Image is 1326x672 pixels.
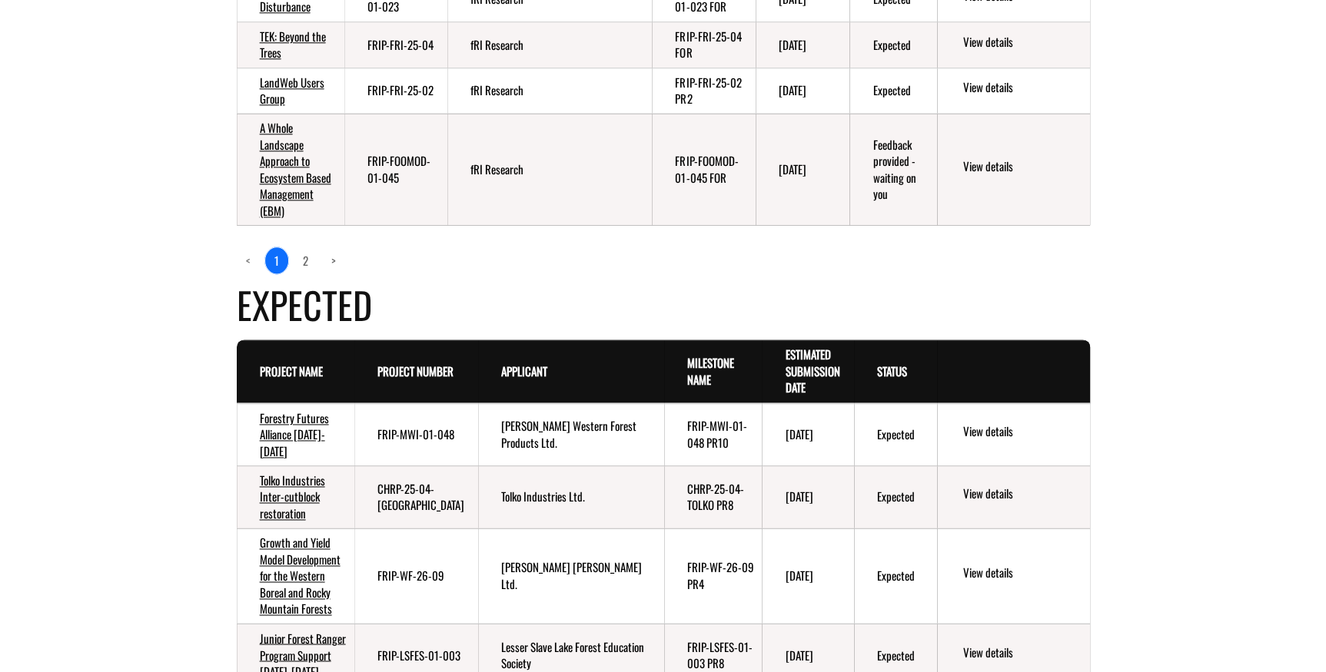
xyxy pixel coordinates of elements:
[447,22,653,68] td: fRI Research
[354,528,479,624] td: FRIP-WF-26-09
[962,644,1083,662] a: View details
[260,409,329,459] a: Forestry Futures Alliance [DATE]-[DATE]
[237,114,345,225] td: A Whole Landscape Approach to Ecosystem Based Management (EBM)
[937,114,1089,225] td: action menu
[354,403,479,466] td: FRIP-MWI-01-048
[785,346,839,396] a: Estimated Submission Date
[354,465,479,528] td: CHRP-25-04-TOLKO
[264,247,289,274] a: 1
[785,567,813,584] time: [DATE]
[937,528,1089,624] td: action menu
[664,528,763,624] td: FRIP-WF-26-09 PR4
[260,119,331,218] a: A Whole Landscape Approach to Ecosystem Based Management (EBM)
[779,161,806,177] time: [DATE]
[962,485,1083,504] a: View details
[779,81,806,98] time: [DATE]
[762,403,853,466] td: 8/30/2028
[344,114,447,225] td: FRIP-FOOMOD-01-045
[937,68,1089,114] td: action menu
[762,465,853,528] td: 8/30/2028
[260,362,323,379] a: Project Name
[854,465,938,528] td: Expected
[962,79,1083,98] a: View details
[260,534,341,617] a: Growth and Yield Model Development for the Western Boreal and Rocky Mountain Forests
[322,247,345,273] a: Next page
[237,277,1090,332] h4: Expected
[501,362,547,379] a: Applicant
[849,68,937,114] td: Expected
[937,403,1089,466] td: action menu
[260,472,325,521] a: Tolko Industries Inter-cutblock restoration
[237,403,354,466] td: Forestry Futures Alliance 2022-2026
[260,74,324,107] a: LandWeb Users Group
[237,465,354,528] td: Tolko Industries Inter-cutblock restoration
[756,68,849,114] td: 3/30/2025
[756,22,849,68] td: 3/30/2025
[377,362,454,379] a: Project Number
[260,28,326,61] a: TEK: Beyond the Trees
[664,403,763,466] td: FRIP-MWI-01-048 PR10
[237,22,345,68] td: TEK: Beyond the Trees
[779,36,806,53] time: [DATE]
[785,646,813,663] time: [DATE]
[344,22,447,68] td: FRIP-FRI-25-04
[962,158,1083,177] a: View details
[854,528,938,624] td: Expected
[294,247,317,273] a: page 2
[447,114,653,225] td: fRI Research
[937,22,1089,68] td: action menu
[854,403,938,466] td: Expected
[478,465,664,528] td: Tolko Industries Ltd.
[756,114,849,225] td: 8/31/2024
[849,114,937,225] td: Feedback provided - waiting on you
[652,68,756,114] td: FRIP-FRI-25-02 PR2
[652,22,756,68] td: FRIP-FRI-25-04 FOR
[762,528,853,624] td: 8/30/2028
[877,362,907,379] a: Status
[687,354,734,387] a: Milestone Name
[237,528,354,624] td: Growth and Yield Model Development for the Western Boreal and Rocky Mountain Forests
[237,247,260,273] a: Previous page
[962,34,1083,52] a: View details
[664,465,763,528] td: CHRP-25-04-TOLKO PR8
[937,340,1089,403] th: Actions
[962,564,1083,583] a: View details
[785,488,813,505] time: [DATE]
[447,68,653,114] td: fRI Research
[937,465,1089,528] td: action menu
[785,425,813,442] time: [DATE]
[237,68,345,114] td: LandWeb Users Group
[344,68,447,114] td: FRIP-FRI-25-02
[478,403,664,466] td: Millar Western Forest Products Ltd.
[849,22,937,68] td: Expected
[478,528,664,624] td: West Fraser Mills Ltd.
[962,423,1083,442] a: View details
[652,114,756,225] td: FRIP-FOOMOD-01-045 FOR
